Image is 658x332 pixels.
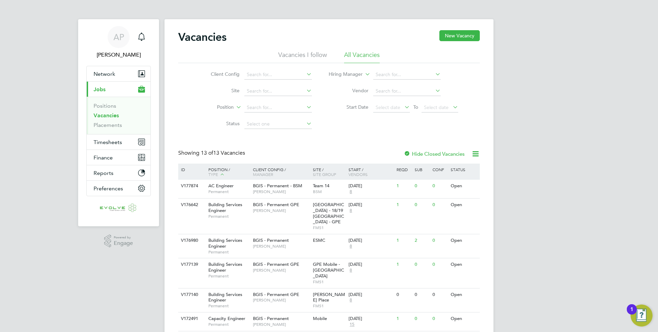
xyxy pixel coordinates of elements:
[313,303,345,309] span: FMS1
[253,183,302,189] span: BGIS - Permanent - BSM
[201,150,245,156] span: 13 Vacancies
[431,312,449,325] div: 0
[449,199,479,211] div: Open
[349,316,393,322] div: [DATE]
[179,288,203,301] div: V177140
[349,171,368,177] span: Vendors
[431,199,449,211] div: 0
[395,199,413,211] div: 1
[94,154,113,161] span: Finance
[244,86,312,96] input: Search for...
[208,273,249,279] span: Permanent
[313,292,345,303] span: [PERSON_NAME] Place
[449,234,479,247] div: Open
[278,51,327,63] li: Vacancies I follow
[253,237,289,243] span: BGIS - Permanent
[208,171,218,177] span: Type
[313,202,344,225] span: [GEOGRAPHIC_DATA] - 18/19 [GEOGRAPHIC_DATA] - GPE
[251,164,311,180] div: Client Config /
[253,292,299,297] span: BGIS - Permanent GPE
[329,87,368,94] label: Vendor
[413,164,431,175] div: Sub
[208,322,249,327] span: Permanent
[100,203,137,214] img: evolve-talent-logo-retina.png
[208,183,234,189] span: AC Engineer
[424,104,449,110] span: Select date
[313,279,345,285] span: FMS1
[395,234,413,247] div: 1
[395,164,413,175] div: Reqd
[323,71,363,78] label: Hiring Manager
[253,297,309,303] span: [PERSON_NAME]
[87,134,150,150] button: Timesheets
[208,189,249,194] span: Permanent
[349,268,353,273] span: 8
[413,180,431,192] div: 0
[413,199,431,211] div: 0
[431,164,449,175] div: Conf
[194,104,234,111] label: Position
[94,103,116,109] a: Positions
[87,97,150,134] div: Jobs
[208,202,242,213] span: Building Services Engineer
[94,112,119,119] a: Vacancies
[178,30,227,44] h2: Vacancies
[86,51,151,59] span: Anthony Perrin
[449,180,479,192] div: Open
[373,86,441,96] input: Search for...
[313,316,327,321] span: Mobile
[349,322,355,328] span: 15
[179,180,203,192] div: V177874
[349,183,393,189] div: [DATE]
[253,268,309,273] span: [PERSON_NAME]
[395,258,413,271] div: 1
[349,244,353,249] span: 8
[94,71,115,77] span: Network
[349,202,393,208] div: [DATE]
[349,189,353,195] span: 8
[344,51,380,63] li: All Vacancies
[431,288,449,301] div: 0
[104,235,133,248] a: Powered byEngage
[311,164,347,180] div: Site /
[449,258,479,271] div: Open
[253,208,309,213] span: [PERSON_NAME]
[87,181,150,196] button: Preferences
[313,171,336,177] span: Site Group
[631,305,653,327] button: Open Resource Center, 1 new notification
[113,33,124,41] span: AP
[94,86,106,93] span: Jobs
[449,164,479,175] div: Status
[201,150,213,156] span: 13 of
[208,237,242,249] span: Building Services Engineer
[200,120,240,127] label: Status
[349,262,393,268] div: [DATE]
[179,164,203,175] div: ID
[87,82,150,97] button: Jobs
[87,150,150,165] button: Finance
[244,103,312,112] input: Search for...
[395,180,413,192] div: 1
[208,303,249,309] span: Permanent
[253,202,299,207] span: BGIS - Permanent GPE
[431,180,449,192] div: 0
[349,238,393,244] div: [DATE]
[431,258,449,271] div: 0
[253,189,309,194] span: [PERSON_NAME]
[78,19,159,226] nav: Main navigation
[203,164,251,181] div: Position /
[313,183,329,189] span: Team 14
[86,26,151,59] a: AP[PERSON_NAME]
[114,235,133,240] span: Powered by
[200,87,240,94] label: Site
[200,71,240,77] label: Client Config
[253,171,273,177] span: Manager
[253,322,309,327] span: [PERSON_NAME]
[179,312,203,325] div: V172491
[439,30,480,41] button: New Vacancy
[94,139,122,145] span: Timesheets
[395,312,413,325] div: 1
[413,288,431,301] div: 0
[179,199,203,211] div: V176642
[94,170,113,176] span: Reports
